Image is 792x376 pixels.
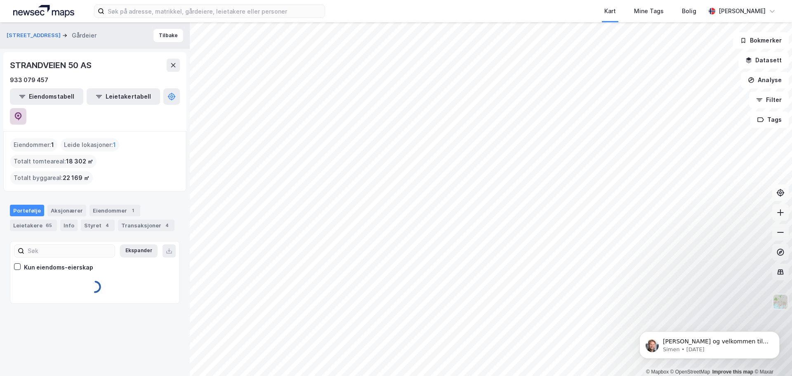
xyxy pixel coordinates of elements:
div: 4 [163,221,171,229]
span: 22 169 ㎡ [63,173,90,183]
img: Z [773,294,788,310]
div: Kart [604,6,616,16]
button: Bokmerker [733,32,789,49]
a: Improve this map [712,369,753,375]
button: Filter [749,92,789,108]
div: 4 [103,221,111,229]
button: Tilbake [153,29,183,42]
div: Eiendommer [90,205,140,216]
div: Styret [81,220,115,231]
a: Mapbox [646,369,669,375]
div: Portefølje [10,205,44,216]
button: Tags [750,111,789,128]
input: Søk [24,245,115,257]
div: Leide lokasjoner : [61,138,119,151]
div: [PERSON_NAME] [719,6,766,16]
div: Totalt byggareal : [10,171,93,184]
a: OpenStreetMap [670,369,710,375]
div: Transaksjoner [118,220,174,231]
div: Totalt tomteareal : [10,155,97,168]
button: [STREET_ADDRESS] [7,31,62,40]
div: 1 [129,206,137,215]
img: logo.a4113a55bc3d86da70a041830d287a7e.svg [13,5,74,17]
img: spinner.a6d8c91a73a9ac5275cf975e30b51cfb.svg [88,280,101,293]
button: Eiendomstabell [10,88,83,105]
div: Leietakere [10,220,57,231]
div: Mine Tags [634,6,664,16]
span: 1 [51,140,54,150]
div: 933 079 457 [10,75,48,85]
div: STRANDVEIEN 50 AS [10,59,93,72]
span: 18 302 ㎡ [66,156,93,166]
div: Bolig [682,6,696,16]
iframe: Intercom notifications message [627,314,792,372]
div: Eiendommer : [10,138,57,151]
div: 65 [44,221,54,229]
div: Gårdeier [72,31,97,40]
button: Leietakertabell [87,88,160,105]
input: Søk på adresse, matrikkel, gårdeiere, leietakere eller personer [104,5,325,17]
button: Ekspander [120,244,158,258]
div: Info [60,220,78,231]
div: Kun eiendoms-eierskap [24,262,93,272]
div: Aksjonærer [47,205,86,216]
button: Datasett [738,52,789,69]
span: 1 [113,140,116,150]
button: Analyse [741,72,789,88]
